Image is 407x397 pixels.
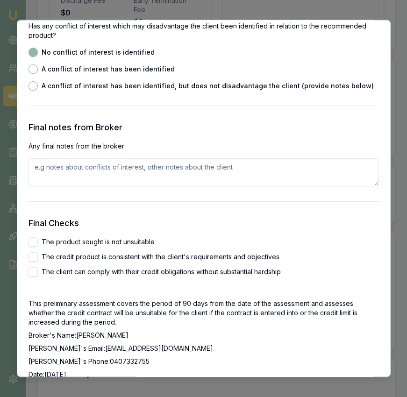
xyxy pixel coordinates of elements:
[29,370,379,380] p: Date: [DATE]
[29,299,379,327] p: This preliminary assessment covers the period of 90 days from the date of the assessment and asse...
[29,357,379,367] p: [PERSON_NAME]'s Phone: 0407332755
[29,121,379,135] h3: Final notes from Broker
[29,344,379,354] p: [PERSON_NAME]'s Email: [EMAIL_ADDRESS][DOMAIN_NAME]
[29,331,379,340] p: Broker's Name: [PERSON_NAME]
[29,142,379,151] p: Any final notes from the broker
[42,239,155,246] label: The product sought is not unsuitable
[42,254,279,261] label: The credit product is consistent with the client's requirements and objectives
[42,50,155,56] label: No conflict of interest is identified
[42,83,374,90] label: A conflict of interest has been identified, but does not disadvantage the client (provide notes b...
[42,66,175,73] label: A conflict of interest has been identified
[29,22,379,41] p: Has any conflict of interest which may disadvantage the client been identified in relation to the...
[29,217,379,230] h3: Final Checks
[42,269,281,276] label: The client can comply with their credit obligations without substantial hardship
